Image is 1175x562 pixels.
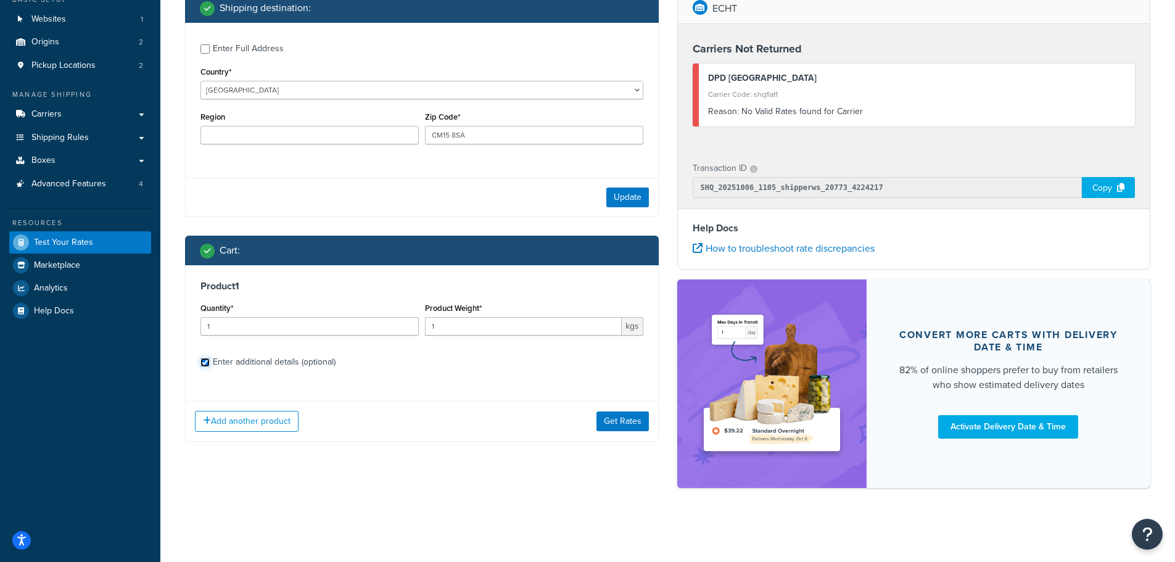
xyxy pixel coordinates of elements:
input: Enter Full Address [200,44,210,54]
span: Marketplace [34,260,80,271]
span: kgs [622,317,643,336]
li: Origins [9,31,151,54]
span: 2 [139,37,143,48]
label: Region [200,112,225,122]
li: Advanced Features [9,173,151,196]
span: 4 [139,179,143,189]
a: Marketplace [9,254,151,276]
div: DPD [GEOGRAPHIC_DATA] [708,70,1126,87]
a: Test Your Rates [9,231,151,254]
a: Websites1 [9,8,151,31]
span: Reason: [708,105,739,118]
div: 82% of online shoppers prefer to buy from retailers who show estimated delivery dates [896,363,1121,392]
li: Websites [9,8,151,31]
span: Test Your Rates [34,238,93,248]
span: Origins [31,37,59,48]
span: Analytics [34,283,68,294]
div: Resources [9,218,151,228]
h2: Shipping destination : [220,2,311,14]
p: Transaction ID [693,160,747,177]
label: Quantity* [200,304,233,313]
span: 1 [141,14,143,25]
button: Update [606,188,649,207]
button: Add another product [195,411,299,432]
div: No Valid Rates found for Carrier [708,103,1126,120]
input: 0 [200,317,419,336]
label: Product Weight* [425,304,482,313]
span: Help Docs [34,306,74,316]
span: Carriers [31,109,62,120]
a: Pickup Locations2 [9,54,151,77]
div: Copy [1082,177,1135,198]
a: Carriers [9,103,151,126]
span: Websites [31,14,66,25]
a: Origins2 [9,31,151,54]
button: Get Rates [596,411,649,431]
strong: Carriers Not Returned [693,41,802,57]
h4: Help Docs [693,221,1136,236]
button: Open Resource Center [1132,519,1163,550]
span: Advanced Features [31,179,106,189]
label: Zip Code* [425,112,460,122]
a: How to troubleshoot rate discrepancies [693,241,875,255]
span: Pickup Locations [31,60,96,71]
h2: Cart : [220,245,240,256]
h3: Product 1 [200,280,643,292]
input: 0.00 [425,317,622,336]
div: Enter Full Address [213,40,284,57]
input: Enter additional details (optional) [200,358,210,367]
a: Help Docs [9,300,151,322]
a: Boxes [9,149,151,172]
div: Convert more carts with delivery date & time [896,329,1121,353]
label: Country* [200,67,231,76]
span: Boxes [31,155,56,166]
a: Advanced Features4 [9,173,151,196]
div: Enter additional details (optional) [213,353,336,371]
a: Shipping Rules [9,126,151,149]
span: 2 [139,60,143,71]
div: Manage Shipping [9,89,151,100]
img: feature-image-ddt-36eae7f7280da8017bfb280eaccd9c446f90b1fe08728e4019434db127062ab4.png [696,298,848,469]
a: Analytics [9,277,151,299]
a: Activate Delivery Date & Time [938,415,1078,439]
span: Shipping Rules [31,133,89,143]
li: Pickup Locations [9,54,151,77]
div: Carrier Code: shqflat1 [708,86,1126,103]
